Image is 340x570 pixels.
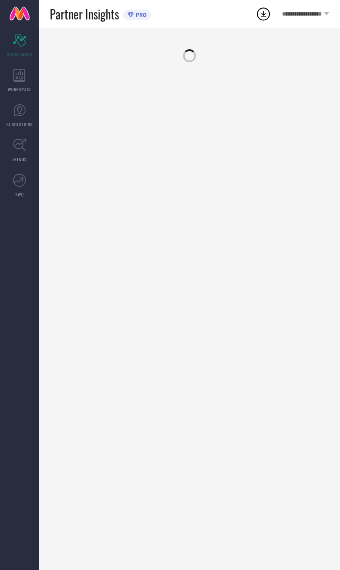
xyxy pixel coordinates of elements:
[50,5,119,23] span: Partner Insights
[8,86,32,93] span: WORKSPACE
[7,51,32,58] span: SCORECARDS
[134,12,147,18] span: PRO
[6,121,33,128] span: SUGGESTIONS
[256,6,271,22] div: Open download list
[12,156,27,163] span: TRENDS
[16,191,24,198] span: FWD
